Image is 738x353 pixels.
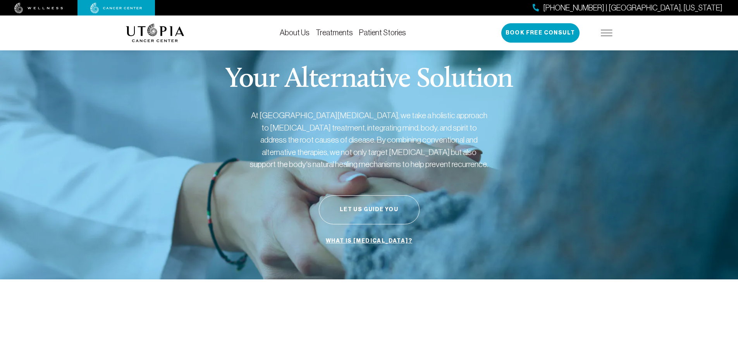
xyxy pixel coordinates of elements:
[501,23,580,43] button: Book Free Consult
[319,195,420,224] button: Let Us Guide You
[543,2,723,14] span: [PHONE_NUMBER] | [GEOGRAPHIC_DATA], [US_STATE]
[280,28,310,37] a: About Us
[225,66,513,94] p: Your Alternative Solution
[316,28,353,37] a: Treatments
[533,2,723,14] a: [PHONE_NUMBER] | [GEOGRAPHIC_DATA], [US_STATE]
[90,3,142,14] img: cancer center
[324,234,414,248] a: What is [MEDICAL_DATA]?
[126,24,184,42] img: logo
[359,28,406,37] a: Patient Stories
[14,3,63,14] img: wellness
[249,109,489,170] p: At [GEOGRAPHIC_DATA][MEDICAL_DATA], we take a holistic approach to [MEDICAL_DATA] treatment, inte...
[601,30,612,36] img: icon-hamburger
